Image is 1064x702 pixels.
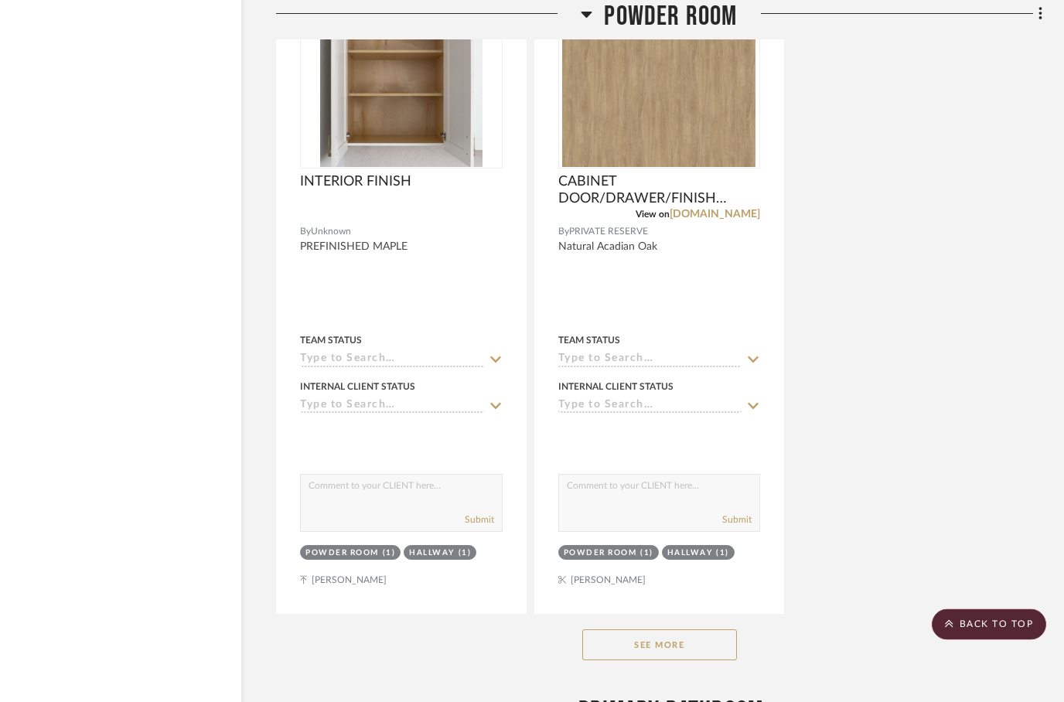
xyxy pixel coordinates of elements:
[667,548,713,560] div: Hallway
[300,380,415,394] div: Internal Client Status
[716,548,729,560] div: (1)
[670,210,760,220] a: [DOMAIN_NAME]
[300,400,484,414] input: Type to Search…
[558,225,569,240] span: By
[558,334,620,348] div: Team Status
[640,548,653,560] div: (1)
[465,513,494,527] button: Submit
[558,380,674,394] div: Internal Client Status
[459,548,472,560] div: (1)
[300,174,411,191] span: INTERIOR FINISH
[569,225,648,240] span: PRIVATE RESERVE
[409,548,455,560] div: Hallway
[383,548,396,560] div: (1)
[300,353,484,368] input: Type to Search…
[558,353,742,368] input: Type to Search…
[636,210,670,220] span: View on
[311,225,351,240] span: Unknown
[722,513,752,527] button: Submit
[300,225,311,240] span: By
[305,548,379,560] div: Powder Room
[300,334,362,348] div: Team Status
[932,609,1046,640] scroll-to-top-button: BACK TO TOP
[582,630,737,661] button: See More
[558,174,761,208] span: CABINET DOOR/DRAWER/FINISH PANEL
[564,548,637,560] div: Powder Room
[558,400,742,414] input: Type to Search…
